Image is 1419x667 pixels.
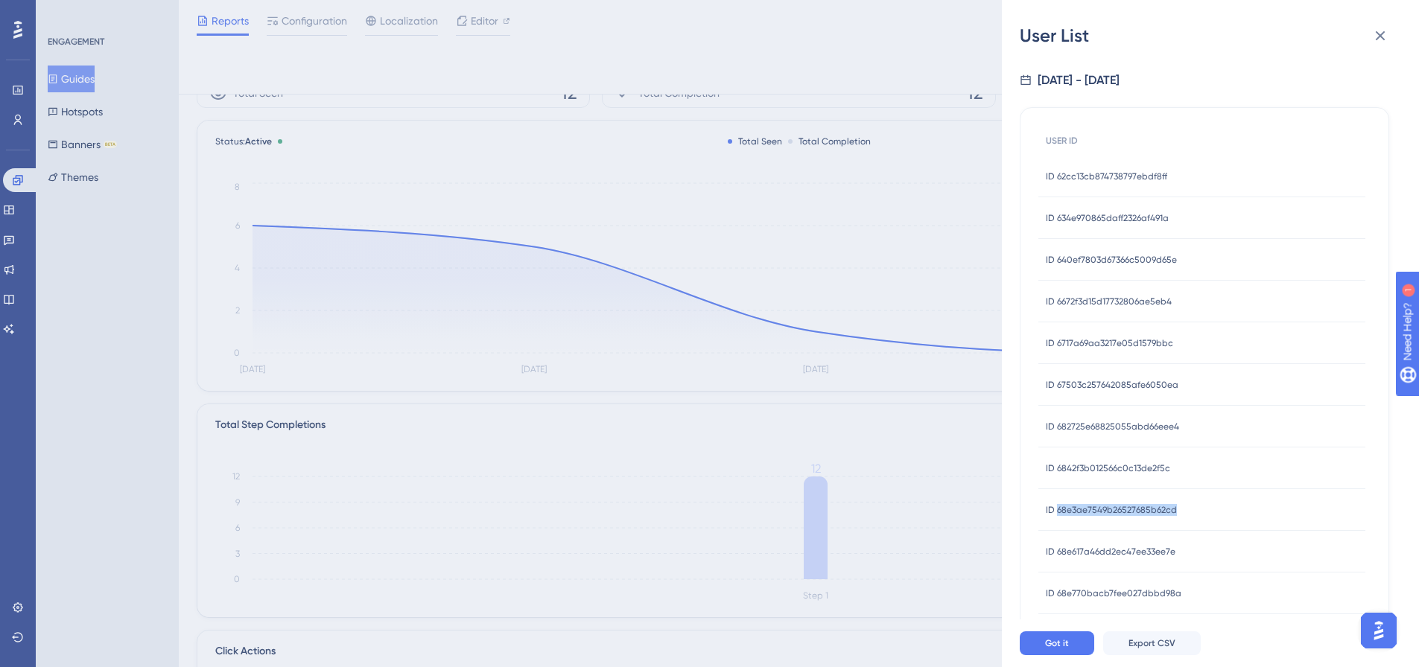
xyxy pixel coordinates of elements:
button: Got it [1020,631,1094,655]
span: ID 68e617a46dd2ec47ee33ee7e [1046,546,1175,558]
span: ID 67503c257642085afe6050ea [1046,379,1178,391]
span: ID 68e770bacb7fee027dbbd98a [1046,587,1181,599]
iframe: UserGuiding AI Assistant Launcher [1356,608,1401,653]
span: Got it [1045,637,1069,649]
span: ID 68e3ae7549b26527685b62cd [1046,504,1177,516]
span: USER ID [1046,135,1078,147]
span: ID 6672f3d15d17732806ae5eb4 [1046,296,1172,307]
div: User List [1020,24,1401,48]
div: 1 [104,7,108,19]
span: ID 6717a69aa3217e05d1579bbc [1046,337,1173,349]
span: Export CSV [1128,637,1175,649]
span: ID 640ef7803d67366c5009d65e [1046,254,1177,266]
span: ID 62cc13cb874738797ebdf8ff [1046,170,1167,182]
span: Need Help? [35,4,93,22]
div: [DATE] - [DATE] [1038,71,1120,89]
span: ID 6842f3b012566c0c13de2f5c [1046,462,1170,474]
span: ID 682725e68825055abd66eee4 [1046,421,1179,433]
button: Export CSV [1103,631,1201,655]
span: ID 634e970865daff2326af491a [1046,212,1169,224]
